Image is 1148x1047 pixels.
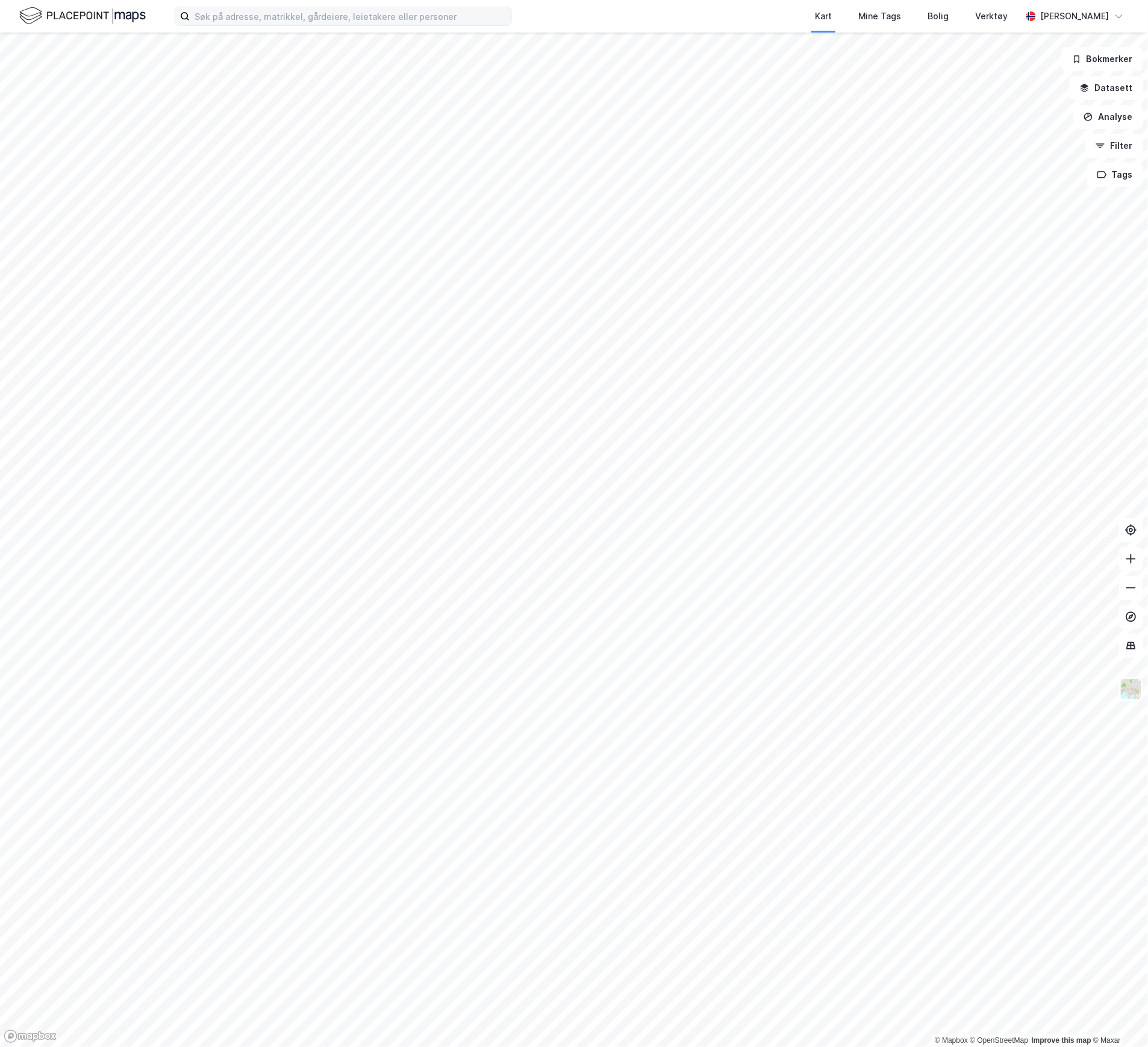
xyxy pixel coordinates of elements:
button: Bokmerker [1062,47,1143,71]
button: Filter [1085,134,1143,158]
button: Datasett [1070,76,1143,100]
div: Kart [815,9,832,23]
div: Verktøy [976,9,1008,23]
a: OpenStreetMap [970,1037,1029,1045]
div: [PERSON_NAME] [1041,9,1109,23]
button: Analyse [1073,105,1143,129]
input: Søk på adresse, matrikkel, gårdeiere, leietakere eller personer [190,7,511,25]
img: Z [1120,678,1143,701]
a: Mapbox homepage [4,1030,57,1043]
div: Mine Tags [858,9,902,23]
div: Bolig [928,9,949,23]
img: logo.f888ab2527a4732fd821a326f86c7f29.svg [19,5,146,27]
a: Mapbox [935,1037,968,1045]
iframe: Chat Widget [1088,989,1148,1047]
div: Kontrollprogram for chat [1088,989,1148,1047]
button: Tags [1087,163,1143,187]
a: Improve this map [1032,1037,1091,1045]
